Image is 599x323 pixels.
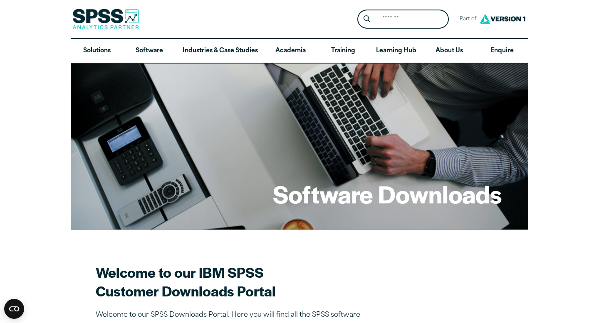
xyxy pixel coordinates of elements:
button: Open CMP widget [4,299,24,319]
a: Enquire [476,39,528,63]
form: Site Header Search Form [357,10,449,29]
svg: Search magnifying glass icon [364,15,370,22]
img: Version1 Logo [478,11,527,27]
img: SPSS Analytics Partner [72,9,139,29]
a: Learning Hub [369,39,423,63]
a: About Us [423,39,475,63]
h2: Welcome to our IBM SPSS Customer Downloads Portal [96,263,387,300]
a: Solutions [71,39,123,63]
h1: Software Downloads [273,178,502,210]
button: Search magnifying glass icon [359,12,375,27]
span: Part of [455,13,478,25]
a: Academia [265,39,317,63]
a: Software [123,39,176,63]
nav: Desktop version of site main menu [71,39,528,63]
a: Industries & Case Studies [176,39,265,63]
a: Training [317,39,369,63]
